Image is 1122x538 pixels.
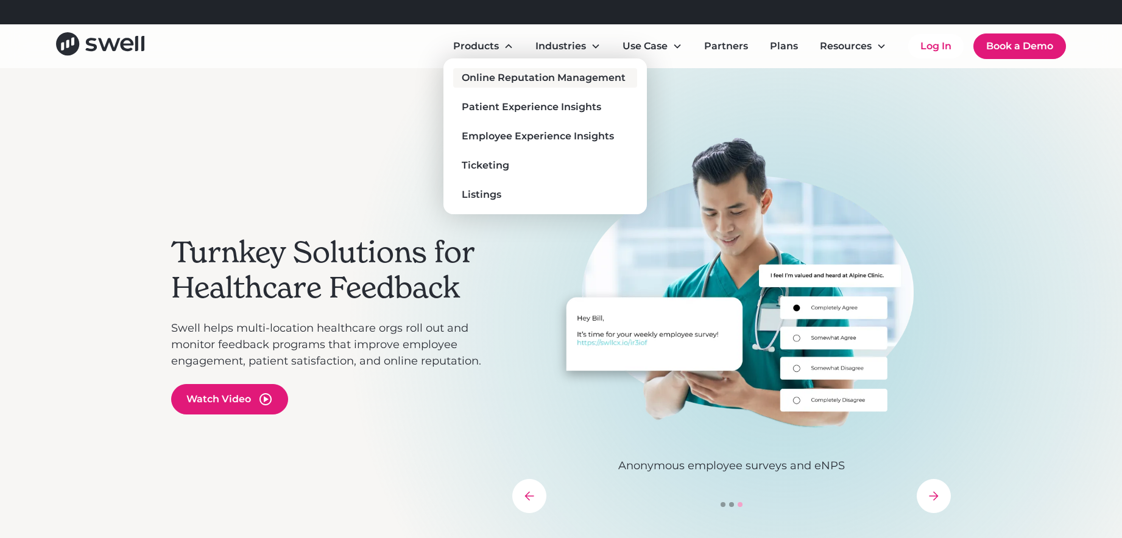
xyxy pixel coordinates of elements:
[171,320,500,369] p: Swell helps multi-location healthcare orgs roll out and monitor feedback programs that improve em...
[453,185,637,204] a: Listings
[820,39,872,54] div: Resources
[1061,480,1122,538] iframe: Chat Widget
[171,384,288,414] a: open lightbox
[462,129,614,144] div: Employee Experience Insights
[462,158,509,173] div: Ticketing
[453,97,637,117] a: Patient Experience Insights
[453,39,499,54] div: Products
[908,34,964,58] a: Log In
[526,34,610,58] div: Industries
[443,34,523,58] div: Products
[760,34,808,58] a: Plans
[623,39,668,54] div: Use Case
[810,34,896,58] div: Resources
[917,479,951,513] div: next slide
[453,156,637,175] a: Ticketing
[453,68,637,88] a: Online Reputation Management
[535,39,586,54] div: Industries
[512,458,951,474] p: Anonymous employee surveys and eNPS
[462,100,601,114] div: Patient Experience Insights
[694,34,758,58] a: Partners
[613,34,692,58] div: Use Case
[443,58,647,214] nav: Products
[512,479,546,513] div: previous slide
[462,187,501,202] div: Listings
[171,235,500,305] h2: Turnkey Solutions for Healthcare Feedback
[738,502,743,507] div: Show slide 3 of 3
[512,136,951,474] div: 3 of 3
[462,71,626,85] div: Online Reputation Management
[453,127,637,146] a: Employee Experience Insights
[721,502,725,507] div: Show slide 1 of 3
[186,392,251,407] div: Watch Video
[729,502,734,507] div: Show slide 2 of 3
[512,136,951,513] div: carousel
[973,33,1066,59] a: Book a Demo
[56,32,144,60] a: home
